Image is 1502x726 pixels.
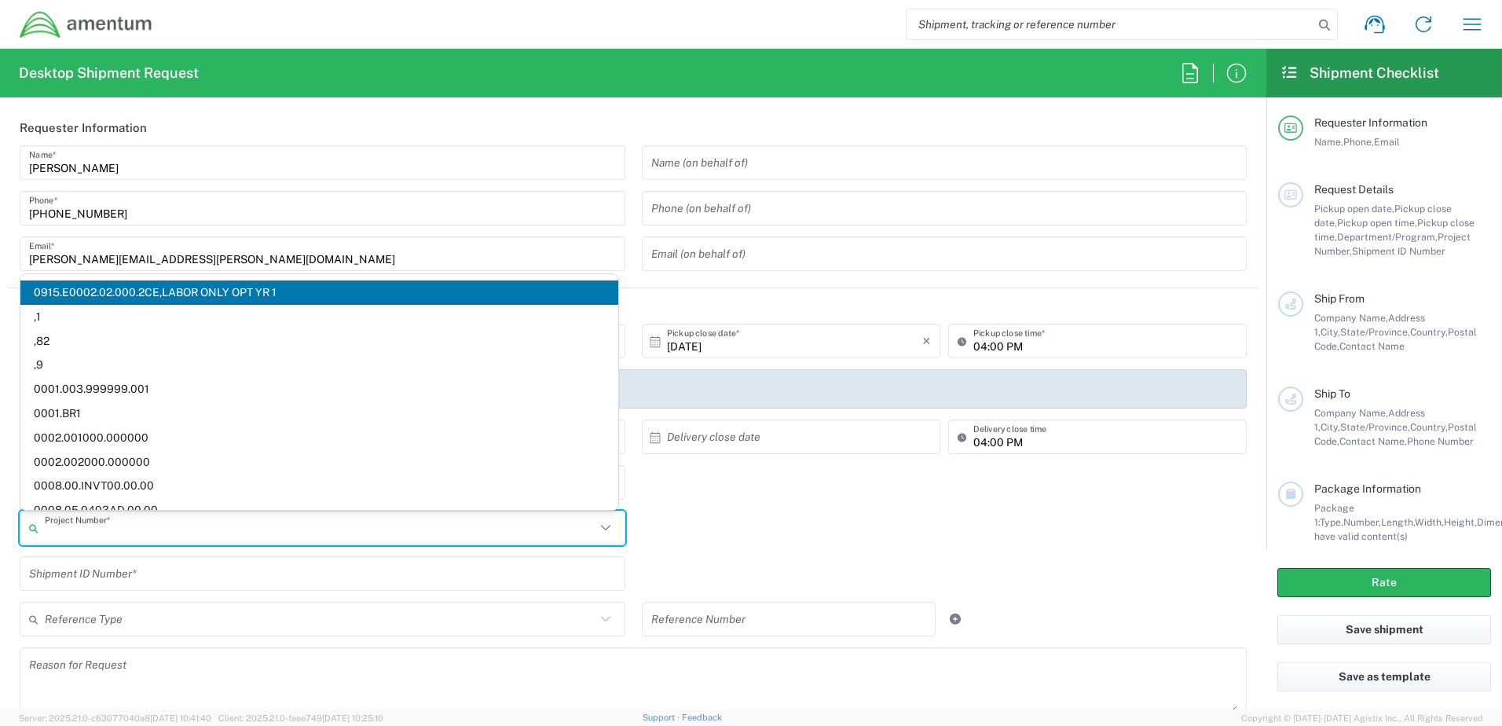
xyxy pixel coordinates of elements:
[1340,421,1410,433] span: State/Province,
[1277,568,1491,597] button: Rate
[20,305,618,329] span: ,1
[20,377,618,401] span: 0001.003.999999.001
[1277,615,1491,644] button: Save shipment
[19,10,153,39] img: dyncorp
[1337,217,1417,229] span: Pickup open time,
[19,64,199,82] h2: Desktop Shipment Request
[218,713,383,723] span: Client: 2025.21.0-faee749
[20,426,618,450] span: 0002.001000.000000
[1410,421,1448,433] span: Country,
[20,450,618,475] span: 0002.002000.000000
[1381,516,1415,528] span: Length,
[1410,326,1448,338] span: Country,
[1343,136,1374,148] span: Phone,
[1277,662,1491,691] button: Save as template
[1314,116,1427,129] span: Requester Information
[20,280,618,305] span: 0915.E0002.02.000.2CE,LABOR ONLY OPT YR 1
[20,498,618,522] span: 0008.05.0403AD.00.00
[1407,435,1474,447] span: Phone Number
[643,713,682,722] a: Support
[1339,435,1407,447] span: Contact Name,
[944,608,966,630] a: Add Reference
[1280,64,1439,82] h2: Shipment Checklist
[20,120,147,136] h2: Requester Information
[1320,516,1343,528] span: Type,
[1314,312,1388,324] span: Company Name,
[682,713,722,722] a: Feedback
[1314,387,1350,400] span: Ship To
[1343,516,1381,528] span: Number,
[1314,136,1343,148] span: Name,
[1352,245,1445,257] span: Shipment ID Number
[1444,516,1477,528] span: Height,
[1321,326,1340,338] span: City,
[1337,231,1438,243] span: Department/Program,
[150,713,211,723] span: [DATE] 10:41:40
[20,401,618,426] span: 0001.BR1
[20,353,618,377] span: ,9
[1314,183,1394,196] span: Request Details
[1314,482,1421,495] span: Package Information
[1321,421,1340,433] span: City,
[1314,203,1394,214] span: Pickup open date,
[1415,516,1444,528] span: Width,
[1374,136,1400,148] span: Email
[20,474,618,498] span: 0008.00.INVT00.00.00
[1339,340,1405,352] span: Contact Name
[20,329,618,354] span: ,82
[19,713,211,723] span: Server: 2025.21.0-c63077040a8
[922,328,931,354] i: ×
[1314,407,1388,419] span: Company Name,
[322,713,383,723] span: [DATE] 10:25:10
[1340,326,1410,338] span: State/Province,
[1314,502,1354,528] span: Package 1:
[1314,292,1365,305] span: Ship From
[907,9,1313,39] input: Shipment, tracking or reference number
[1241,711,1483,725] span: Copyright © [DATE]-[DATE] Agistix Inc., All Rights Reserved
